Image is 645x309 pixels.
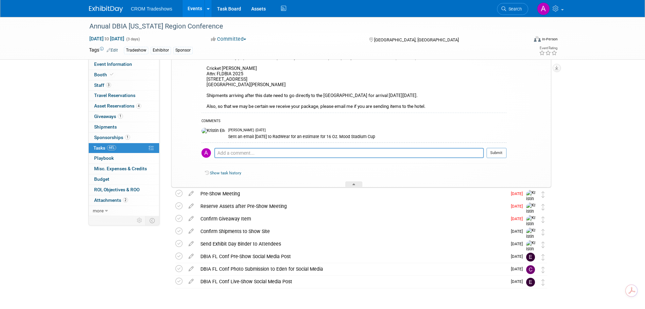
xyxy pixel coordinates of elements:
a: Tasks44% [89,143,159,153]
div: As a reminder, one of your sponsorship benefits is the opportunity to submit company giveaways fo... [201,42,507,113]
a: edit [185,241,197,247]
span: [DATE] [511,254,526,259]
div: Sponsor [173,47,193,54]
img: Alicia Walker [201,148,211,158]
span: ROI, Objectives & ROO [94,187,139,192]
i: Move task [541,216,545,223]
a: Giveaways1 [89,112,159,122]
a: Misc. Expenses & Credits [89,164,159,174]
div: Tradeshow [124,47,148,54]
span: [DATE] [511,267,526,271]
div: Confirm Shipments to Show Site [197,226,507,237]
span: [DATE] [511,216,526,221]
span: 3 [106,82,111,88]
div: Event Rating [539,46,557,50]
div: Send Exhibit Day Binder to Attendees [197,238,507,250]
div: In-Person [542,37,558,42]
span: Event Information [94,61,132,67]
a: Booth [89,70,159,80]
a: Budget [89,174,159,185]
a: Event Information [89,59,159,70]
i: Move task [541,279,545,286]
img: Eden Burleigh [526,278,535,287]
a: Attachments2 [89,195,159,206]
img: Kristin Elliott [526,215,536,239]
a: edit [185,228,197,234]
div: DBIA FL Conf Photo Submission to Eden for Social Media [197,263,507,275]
i: Move task [541,267,545,273]
td: Tags [89,46,118,54]
img: Kristin Elliott [201,128,225,134]
img: Eden Burleigh [526,253,535,262]
i: Booth reservation complete [110,73,113,76]
span: Attachments [94,197,128,203]
span: Tasks [93,145,116,151]
a: edit [185,266,197,272]
i: Move task [541,242,545,248]
img: Format-Inperson.png [534,36,541,42]
img: Kristin Elliott [526,190,536,214]
span: to [104,36,110,41]
span: [DATE] [DATE] [89,36,125,42]
img: Kristin Elliott [526,240,536,264]
span: 1 [118,114,123,119]
a: Staff3 [89,80,159,91]
span: Search [506,6,522,12]
span: [PERSON_NAME] - [DATE] [228,128,266,133]
button: Submit [487,148,507,158]
i: Move task [541,191,545,198]
span: Asset Reservations [94,103,141,109]
a: Sponsorships1 [89,133,159,143]
span: (3 days) [126,37,140,41]
a: edit [185,191,197,197]
a: edit [185,203,197,209]
a: edit [185,253,197,259]
span: CROM Tradeshows [131,6,172,12]
span: [GEOGRAPHIC_DATA], [GEOGRAPHIC_DATA] [374,37,459,42]
span: 44% [107,145,116,150]
span: Shipments [94,124,117,130]
img: Kristin Elliott [526,202,536,227]
span: 2 [123,197,128,202]
a: Travel Reservations [89,91,159,101]
a: Shipments [89,122,159,132]
span: [DATE] [511,229,526,234]
img: ExhibitDay [89,6,123,13]
div: Pre-Show Meeting [197,188,507,199]
div: Sent an email [DATE] to RadWear for an estimate for 16 Oz. Mood Stadium Cup [228,133,507,139]
span: [DATE] [511,279,526,284]
a: Show task history [210,171,241,175]
span: 1 [125,135,130,140]
span: Booth [94,72,115,77]
a: edit [185,278,197,285]
div: COMMENTS [201,118,507,125]
span: Giveaways [94,114,123,119]
i: Move task [541,204,545,210]
a: Search [497,3,528,15]
img: Kristin Elliott [526,228,536,252]
img: Cameron Kenyon [526,265,535,274]
span: Misc. Expenses & Credits [94,166,147,171]
div: DBIA FL Conf Pre-Show Social Media Post [197,251,507,262]
a: more [89,206,159,216]
i: Move task [541,229,545,235]
span: [DATE] [511,191,526,196]
div: Event Format [488,35,558,45]
a: Playbook [89,153,159,163]
b: please send the items (300 each) no later than [DATE], to: [350,55,465,60]
a: Edit [107,48,118,53]
div: Exhibitor [151,47,171,54]
span: 4 [136,103,141,109]
span: Playbook [94,155,114,161]
a: edit [185,216,197,222]
div: DBIA FL Conf Live-Show Social Media Post [197,276,507,287]
button: Committed [209,36,249,43]
div: Reserve Assets after Pre-Show Meeting [197,200,507,212]
td: Personalize Event Tab Strip [134,216,146,225]
a: ROI, Objectives & ROO [89,185,159,195]
i: Move task [541,254,545,260]
span: more [93,208,104,213]
span: Travel Reservations [94,93,135,98]
span: Staff [94,82,111,88]
div: Confirm Giveaway Item [197,213,507,225]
